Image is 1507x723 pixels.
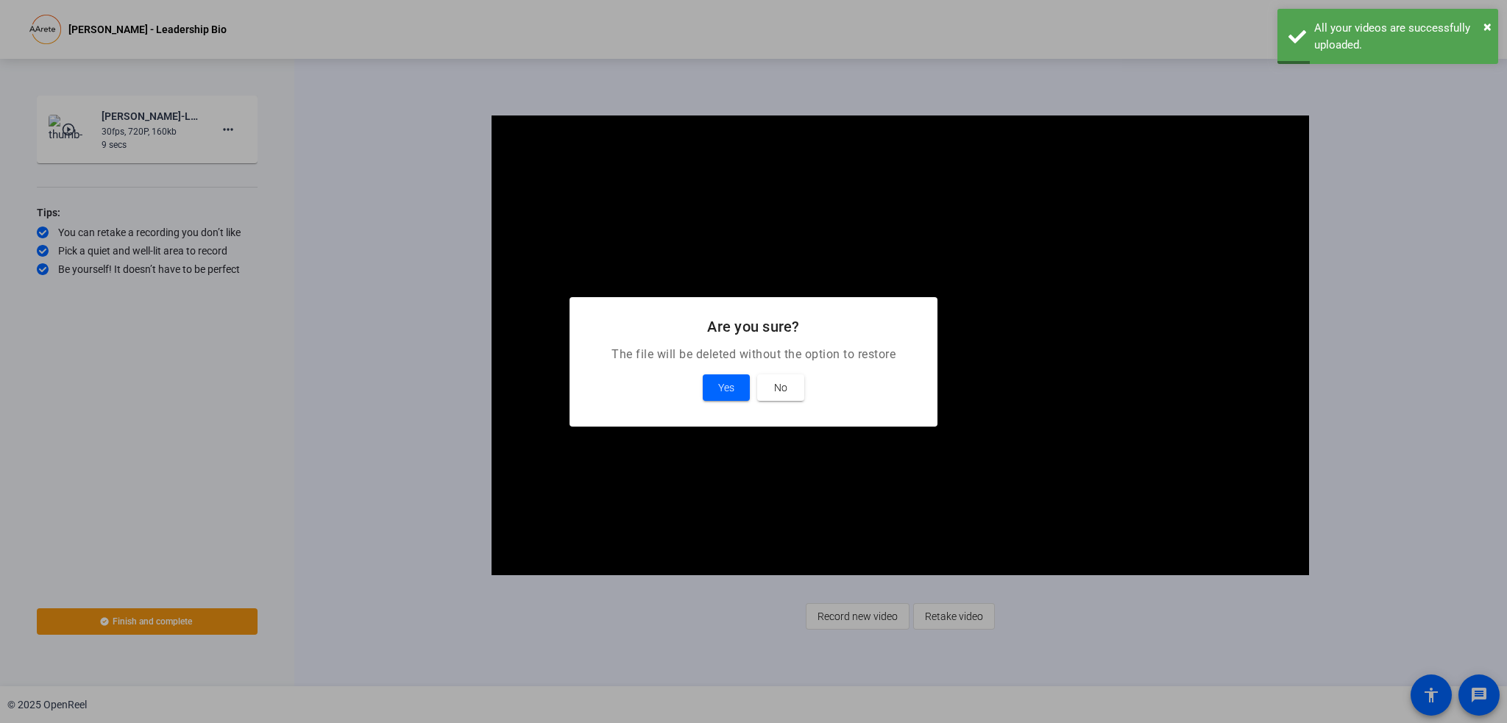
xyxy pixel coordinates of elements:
[587,315,920,338] h2: Are you sure?
[774,379,787,396] span: No
[718,379,734,396] span: Yes
[1314,20,1487,53] div: All your videos are successfully uploaded.
[757,374,804,401] button: No
[1483,18,1492,35] span: ×
[587,346,920,363] p: The file will be deleted without the option to restore
[703,374,750,401] button: Yes
[1483,15,1492,38] button: Close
